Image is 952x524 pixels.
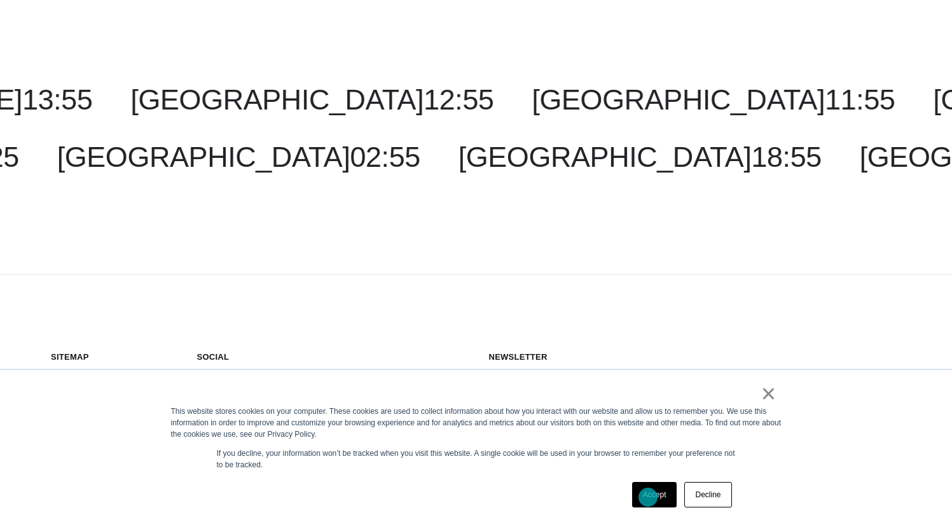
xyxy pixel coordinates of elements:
p: If you decline, your information won’t be tracked when you visit this website. A single cookie wi... [217,448,736,471]
span: 11:55 [825,83,895,116]
span: 12:55 [424,83,493,116]
span: 18:55 [751,141,821,173]
a: [GEOGRAPHIC_DATA]11:55 [532,83,895,116]
span: 02:55 [350,141,420,173]
h5: Sitemap [51,351,172,362]
div: This website stores cookies on your computer. These cookies are used to collect information about... [171,406,782,440]
h5: Social [197,351,318,362]
a: × [761,388,776,399]
a: Accept [632,482,677,507]
a: Decline [684,482,731,507]
a: [GEOGRAPHIC_DATA]12:55 [130,83,493,116]
a: [GEOGRAPHIC_DATA]02:55 [57,141,420,173]
span: 13:55 [22,83,92,116]
a: [GEOGRAPHIC_DATA]18:55 [459,141,822,173]
h5: Newsletter [489,351,902,362]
